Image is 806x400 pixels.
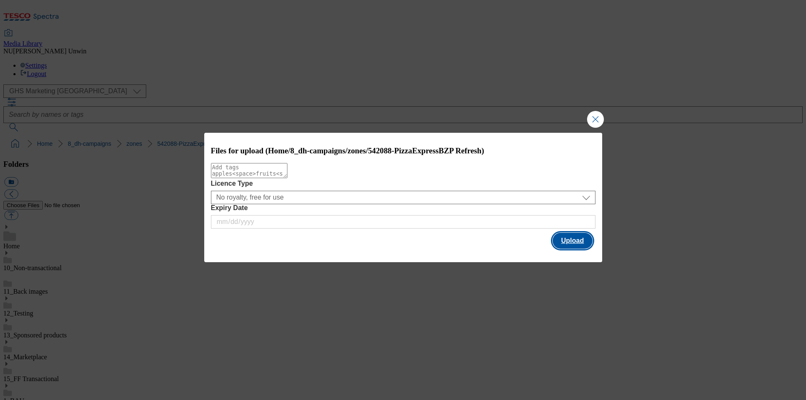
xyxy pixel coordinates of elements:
h3: Files for upload (Home/8_dh-campaigns/zones/542088-PizzaExpressBZP Refresh) [211,146,595,155]
button: Upload [553,233,592,249]
label: Licence Type [211,180,595,187]
label: Expiry Date [211,204,595,212]
div: Modal [204,133,602,263]
button: Close Modal [587,111,604,128]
